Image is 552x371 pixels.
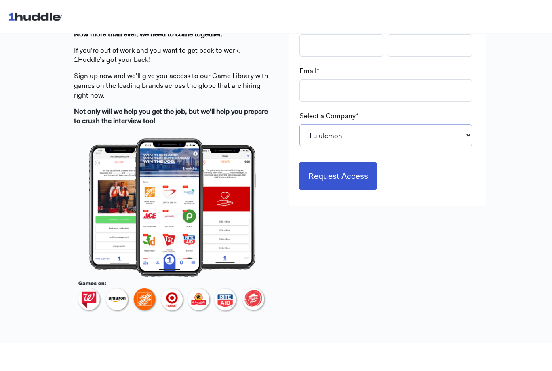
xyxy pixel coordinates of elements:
strong: Not only will we help you get the job, but we'll help you prepare to crush the interview too! [74,107,268,126]
span: Select a Company [299,112,356,121]
p: S [74,72,271,100]
img: Interview Challenge - Landing Page 3 [74,133,271,317]
strong: Now more than ever, we need to come together. [74,30,223,39]
span: Email [299,67,316,76]
span: ign up now and we'll give you access to our Game Library with games on the leading brands across ... [74,72,268,100]
img: 1huddle [8,9,66,24]
input: Request Access [299,163,377,190]
span: If you’re out of work and you want to get back to work, 1Huddle’s got your back! [74,46,240,65]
